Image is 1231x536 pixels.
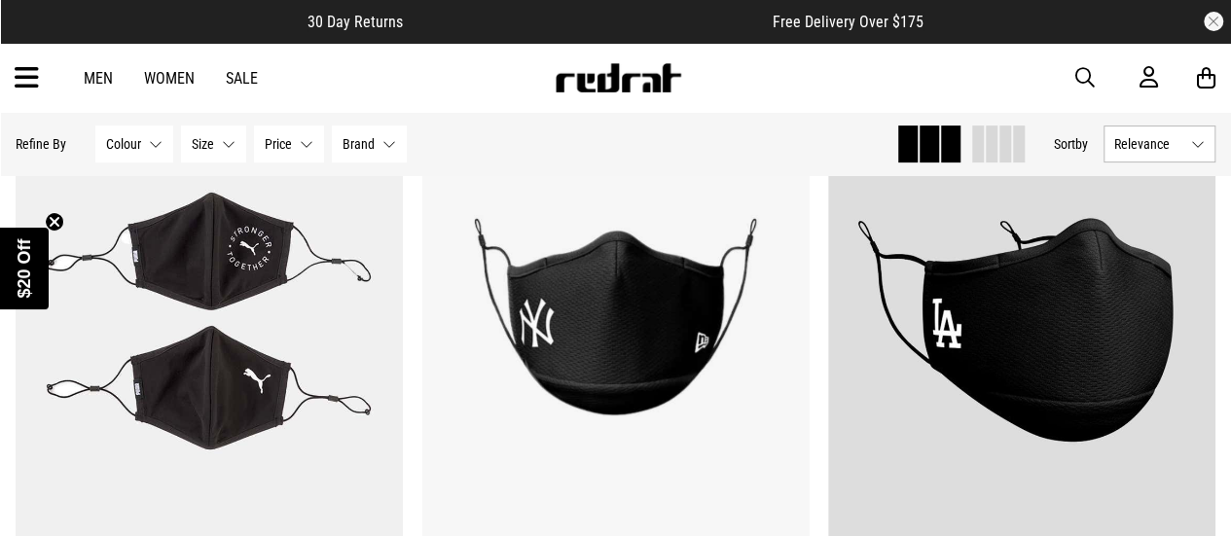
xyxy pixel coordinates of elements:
button: Price [254,125,324,162]
span: 30 Day Returns [308,13,403,31]
span: Brand [343,136,375,152]
iframe: Customer reviews powered by Trustpilot [442,12,734,31]
button: Brand [332,125,407,162]
span: Colour [106,136,141,152]
p: Refine By [16,136,66,152]
button: Close teaser [45,212,64,232]
span: by [1075,136,1088,152]
a: Women [144,69,195,88]
button: Sortby [1054,132,1088,156]
span: Relevance [1114,136,1183,152]
span: Size [192,136,214,152]
img: Redrat logo [554,63,682,92]
button: Colour [95,125,173,162]
span: Price [265,136,292,152]
a: Sale [226,69,258,88]
button: Size [181,125,246,162]
span: Free Delivery Over $175 [773,13,923,31]
button: Relevance [1104,125,1215,162]
a: Men [84,69,113,88]
button: Open LiveChat chat widget [16,8,74,66]
span: $20 Off [15,238,34,298]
